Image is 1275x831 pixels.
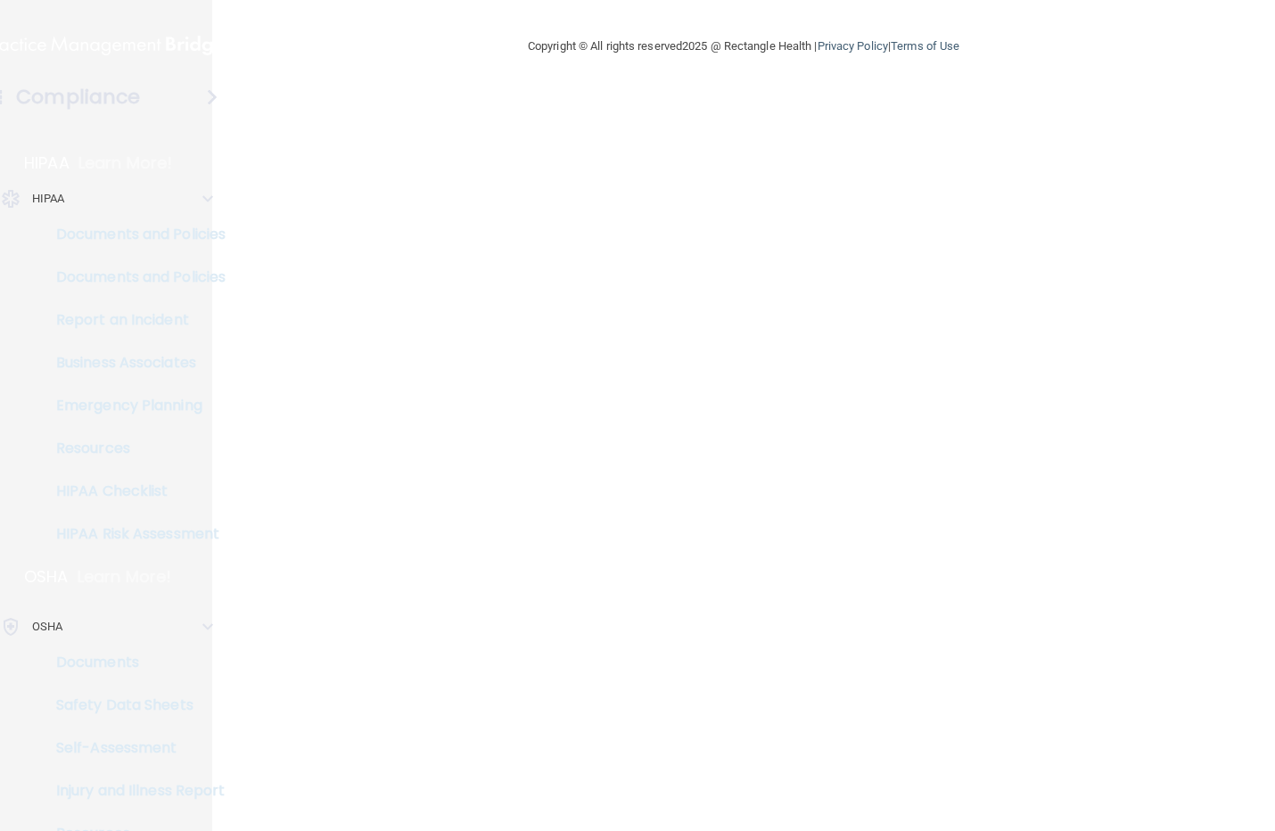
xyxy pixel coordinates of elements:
[12,696,255,714] p: Safety Data Sheets
[32,188,65,210] p: HIPAA
[12,654,255,671] p: Documents
[12,226,255,243] p: Documents and Policies
[418,18,1069,75] div: Copyright © All rights reserved 2025 @ Rectangle Health | |
[818,39,888,53] a: Privacy Policy
[12,354,255,372] p: Business Associates
[24,566,69,588] p: OSHA
[12,268,255,286] p: Documents and Policies
[12,739,255,757] p: Self-Assessment
[12,482,255,500] p: HIPAA Checklist
[78,152,173,174] p: Learn More!
[16,85,140,110] h4: Compliance
[24,152,70,174] p: HIPAA
[32,616,62,638] p: OSHA
[12,525,255,543] p: HIPAA Risk Assessment
[78,566,172,588] p: Learn More!
[12,397,255,415] p: Emergency Planning
[891,39,959,53] a: Terms of Use
[12,782,255,800] p: Injury and Illness Report
[12,440,255,457] p: Resources
[12,311,255,329] p: Report an Incident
